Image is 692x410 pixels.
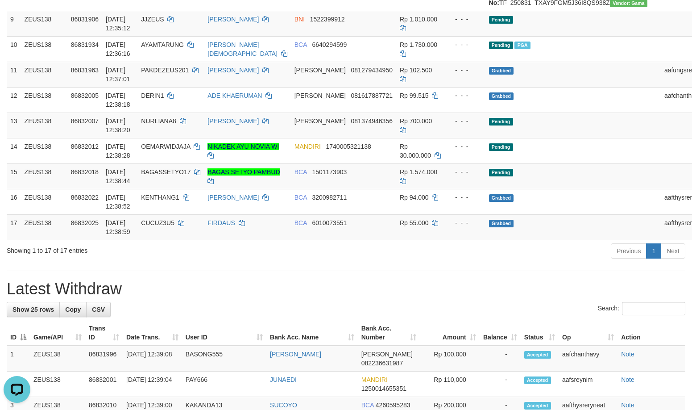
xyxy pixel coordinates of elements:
span: CUCUZ3U5 [141,219,174,226]
span: Copy 081279434950 to clipboard [351,67,393,74]
a: Note [621,402,634,409]
span: [DATE] 12:37:01 [106,67,130,83]
span: Grabbed [489,67,514,75]
td: 14 [7,138,21,163]
th: User ID: activate to sort column ascending [182,320,266,346]
span: AYAMTARUNG [141,41,184,48]
td: BASONG555 [182,346,266,372]
span: Pending [489,42,513,49]
td: ZEUS138 [30,372,85,397]
a: FIRDAUS [207,219,235,226]
a: Show 25 rows [7,302,60,317]
a: BAGAS SETYO PAMBUD [207,168,280,176]
span: Copy 1501173903 to clipboard [312,168,347,176]
span: Copy 1250014655351 to clipboard [361,385,406,392]
th: Game/API: activate to sort column ascending [30,320,85,346]
a: [PERSON_NAME] [207,16,259,23]
span: Copy [65,306,81,313]
span: OEMARWIDJAJA [141,143,190,150]
div: - - - [448,218,482,227]
td: Rp 110,000 [420,372,480,397]
span: Grabbed [489,194,514,202]
th: Amount: activate to sort column ascending [420,320,480,346]
td: 13 [7,113,21,138]
span: 86832022 [71,194,99,201]
span: MANDIRI [294,143,321,150]
a: CSV [86,302,111,317]
div: - - - [448,91,482,100]
span: Accepted [524,402,551,410]
a: 1 [646,243,661,259]
div: - - - [448,167,482,176]
input: Search: [622,302,685,315]
a: [PERSON_NAME] [207,194,259,201]
span: BCA [294,219,307,226]
span: Copy 082236631987 to clipboard [361,360,403,367]
a: SUCOYO [270,402,297,409]
span: Pending [489,16,513,24]
span: Accepted [524,377,551,384]
td: - [480,372,521,397]
a: [PERSON_NAME] [207,117,259,125]
a: [PERSON_NAME] [207,67,259,74]
td: 15 [7,163,21,189]
a: [PERSON_NAME] [270,351,321,358]
span: Rp 1.730.000 [400,41,437,48]
span: Copy 4260595283 to clipboard [376,402,410,409]
a: Previous [611,243,646,259]
span: 86831906 [71,16,99,23]
span: [DATE] 12:38:28 [106,143,130,159]
td: - [480,346,521,372]
td: 86831996 [85,346,123,372]
th: ID: activate to sort column descending [7,320,30,346]
a: JUNAEDI [270,376,297,383]
h1: Latest Withdraw [7,280,685,298]
span: 86832025 [71,219,99,226]
span: KENTHANG1 [141,194,179,201]
span: Pending [489,143,513,151]
span: Rp 99.515 [400,92,429,99]
span: BNI [294,16,305,23]
th: Status: activate to sort column ascending [521,320,559,346]
span: [DATE] 12:38:44 [106,168,130,184]
a: ADE KHAERUMAN [207,92,262,99]
span: [DATE] 12:35:12 [106,16,130,32]
td: PAY666 [182,372,266,397]
td: ZEUS138 [21,113,67,138]
th: Trans ID: activate to sort column ascending [85,320,123,346]
span: [PERSON_NAME] [361,351,413,358]
span: Grabbed [489,92,514,100]
span: DERIN1 [141,92,164,99]
span: BCA [361,402,374,409]
th: Date Trans.: activate to sort column ascending [123,320,182,346]
td: ZEUS138 [21,11,67,36]
span: Rp 1.574.000 [400,168,437,176]
span: [PERSON_NAME] [294,117,346,125]
span: NURLIANA8 [141,117,176,125]
td: ZEUS138 [21,189,67,214]
td: [DATE] 12:39:04 [123,372,182,397]
span: BCA [294,194,307,201]
td: ZEUS138 [21,87,67,113]
td: aafsreynim [559,372,617,397]
span: [DATE] 12:38:20 [106,117,130,134]
div: - - - [448,66,482,75]
div: - - - [448,40,482,49]
span: BCA [294,41,307,48]
span: Copy 081374946356 to clipboard [351,117,393,125]
span: BAGASSETYO17 [141,168,191,176]
span: 86831963 [71,67,99,74]
td: aafchanthavy [559,346,617,372]
th: Bank Acc. Name: activate to sort column ascending [266,320,358,346]
span: Copy 6010073551 to clipboard [312,219,347,226]
td: 12 [7,87,21,113]
span: Rp 102.500 [400,67,432,74]
span: CSV [92,306,105,313]
span: Grabbed [489,220,514,227]
td: 10 [7,36,21,62]
span: Rp 700.000 [400,117,432,125]
span: Show 25 rows [12,306,54,313]
td: 16 [7,189,21,214]
div: - - - [448,193,482,202]
td: Rp 100,000 [420,346,480,372]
